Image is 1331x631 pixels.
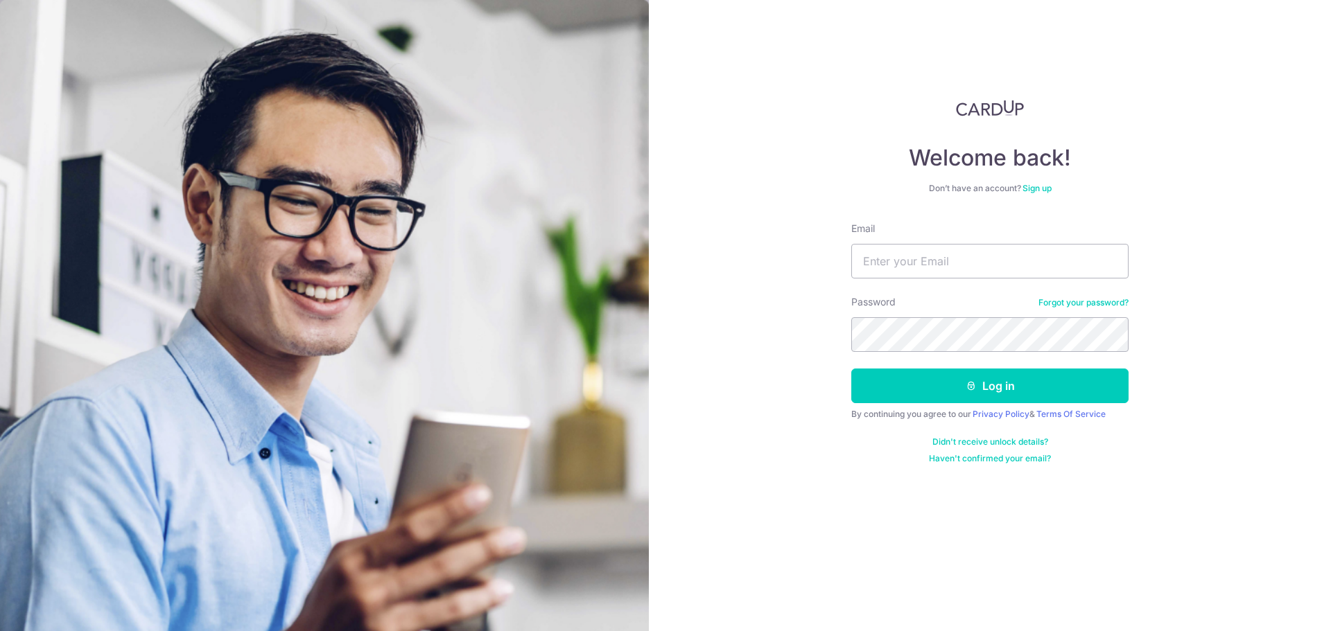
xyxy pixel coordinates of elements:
button: Log in [851,368,1129,403]
label: Email [851,222,875,235]
a: Didn't receive unlock details? [932,436,1048,447]
a: Haven't confirmed your email? [929,453,1051,464]
input: Enter your Email [851,244,1129,278]
label: Password [851,295,896,309]
a: Privacy Policy [973,409,1029,419]
div: By continuing you agree to our & [851,409,1129,420]
a: Forgot your password? [1038,297,1129,308]
h4: Welcome back! [851,144,1129,172]
a: Terms Of Service [1036,409,1106,419]
img: CardUp Logo [956,100,1024,116]
div: Don’t have an account? [851,183,1129,194]
a: Sign up [1023,183,1052,193]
